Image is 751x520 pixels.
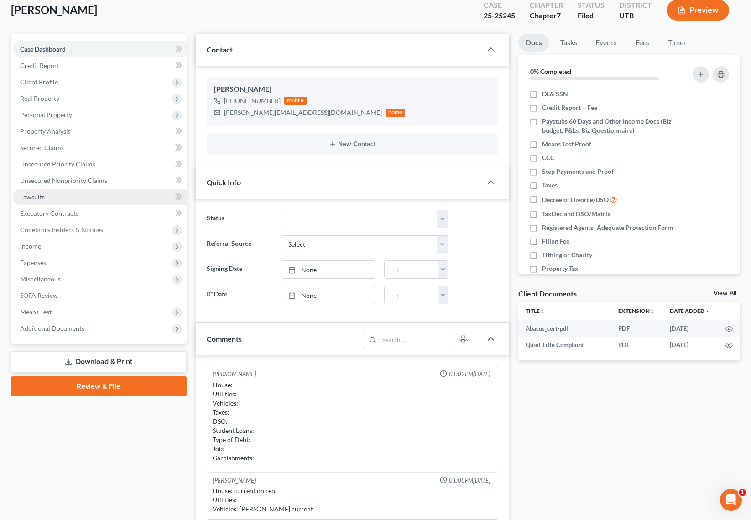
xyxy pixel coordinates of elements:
td: Quiet Title Complaint [518,337,611,353]
span: Means Test [20,308,52,316]
div: Client Documents [518,289,577,298]
div: mobile [284,97,307,105]
a: Events [588,34,624,52]
span: Unsecured Nonpriority Claims [20,177,107,184]
div: [PERSON_NAME] [214,84,491,95]
input: -- : -- [385,286,438,304]
a: Tasks [553,34,584,52]
span: Executory Contracts [20,209,78,217]
a: Secured Claims [13,140,187,156]
span: Decree of Divorce/DSO [542,195,609,204]
a: Date Added expand_more [670,307,711,314]
span: Step Payments and Proof [542,167,614,176]
span: Property Tax [542,264,579,273]
td: PDF [611,320,662,337]
span: Tithing or Charity [542,250,592,260]
iframe: Intercom live chat [720,489,742,511]
span: 01:08PM[DATE] [449,476,490,485]
span: TaxDec and DSO/Matrix [542,209,611,218]
span: Secured Claims [20,144,64,151]
span: Means Test Proof [542,140,591,149]
i: expand_more [705,309,711,314]
label: IC Date [202,286,277,304]
div: Filed [578,10,605,21]
a: Unsecured Nonpriority Claims [13,172,187,189]
span: Miscellaneous [20,275,61,283]
a: Executory Contracts [13,205,187,222]
td: [DATE] [662,337,718,353]
div: [PERSON_NAME] [213,370,256,379]
td: PDF [611,337,662,353]
span: Registered Agents- Adequate Protection Form [542,223,673,232]
a: None [282,261,375,278]
span: Paystubs 60 Days and Other Income Docs (Biz budget, P&Ls, Biz Questionnaire) [542,117,677,135]
strong: 0% Completed [530,68,571,75]
span: Credit Report + Fee [542,103,597,112]
span: 1 [739,489,746,496]
input: Search... [380,332,452,348]
span: DL& SSN [542,89,568,99]
span: Codebtors Insiders & Notices [20,226,103,234]
span: Filing Fee [542,237,569,246]
span: Personal Property [20,111,72,119]
label: Signing Date [202,260,277,279]
button: New Contact [214,140,491,148]
a: Review & File [11,376,187,396]
span: Income [20,242,41,250]
div: Chapter [530,10,563,21]
span: Real Property [20,94,59,102]
span: 01:02PM[DATE] [449,370,490,379]
a: Lawsuits [13,189,187,205]
span: Client Profile [20,78,58,86]
span: CCC [542,153,554,162]
span: Property Analysis [20,127,71,135]
a: Unsecured Priority Claims [13,156,187,172]
i: unfold_more [540,309,545,314]
span: Contact [207,45,233,54]
div: House: Utilities: Vehicles: Taxes: DSO: Student Loans: Type of Debt: Job: Garnishments: [213,380,493,463]
div: [PERSON_NAME] [213,476,256,485]
span: Comments [207,334,242,343]
a: Extensionunfold_more [618,307,655,314]
span: Additional Documents [20,324,84,332]
a: Case Dashboard [13,41,187,57]
span: 7 [557,11,561,20]
a: None [282,286,375,304]
span: Quick Info [207,178,241,187]
a: SOFA Review [13,287,187,304]
a: Credit Report [13,57,187,74]
span: Expenses [20,259,46,266]
a: Titleunfold_more [526,307,545,314]
span: Lawsuits [20,193,45,201]
label: Referral Source [202,235,277,254]
label: Status [202,210,277,228]
span: Credit Report [20,62,59,69]
span: Unsecured Priority Claims [20,160,95,168]
div: [PHONE_NUMBER] [224,96,281,105]
div: 25-25245 [484,10,515,21]
a: Docs [518,34,549,52]
input: -- : -- [385,261,438,278]
a: View All [714,290,736,296]
span: Case Dashboard [20,45,66,53]
a: Timer [661,34,694,52]
td: Abacus_cert-pdf [518,320,611,337]
span: [PERSON_NAME] [11,3,97,16]
a: Property Analysis [13,123,187,140]
div: UTB [619,10,652,21]
a: Fees [628,34,657,52]
div: [PERSON_NAME][EMAIL_ADDRESS][DOMAIN_NAME] [224,108,382,117]
td: [DATE] [662,320,718,337]
div: home [386,109,406,117]
span: Taxes [542,181,558,190]
i: unfold_more [650,309,655,314]
a: Download & Print [11,351,187,373]
span: SOFA Review [20,291,58,299]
